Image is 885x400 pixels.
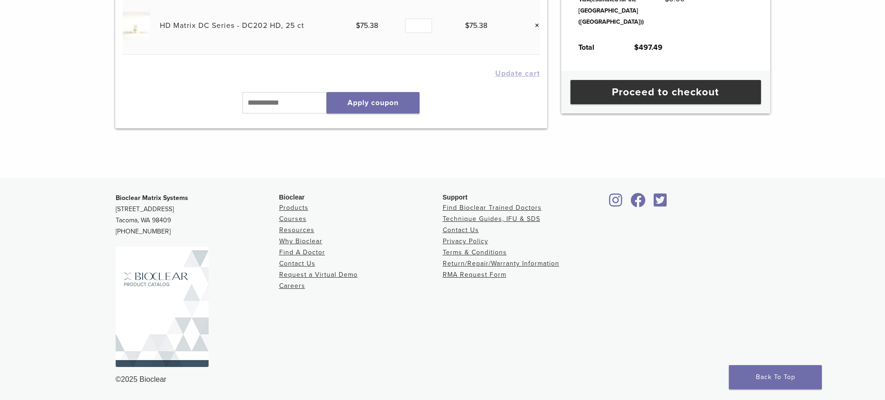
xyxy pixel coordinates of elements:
[495,70,540,77] button: Update cart
[443,260,559,267] a: Return/Repair/Warranty Information
[279,226,315,234] a: Resources
[116,374,770,385] div: ©2025 Bioclear
[729,365,822,389] a: Back To Top
[116,194,188,202] strong: Bioclear Matrix Systems
[279,237,322,245] a: Why Bioclear
[528,20,540,32] a: Remove this item
[279,248,325,256] a: Find A Doctor
[651,199,670,208] a: Bioclear
[570,80,761,104] a: Proceed to checkout
[279,193,305,201] span: Bioclear
[628,199,649,208] a: Bioclear
[443,237,488,245] a: Privacy Policy
[279,282,305,290] a: Careers
[279,204,308,212] a: Products
[279,260,315,267] a: Contact Us
[279,215,307,223] a: Courses
[279,271,358,279] a: Request a Virtual Demo
[327,92,420,113] button: Apply coupon
[634,43,662,52] bdi: 497.49
[606,199,626,208] a: Bioclear
[443,193,468,201] span: Support
[356,21,360,30] span: $
[634,43,639,52] span: $
[443,226,479,234] a: Contact Us
[443,215,540,223] a: Technique Guides, IFU & SDS
[116,193,279,237] p: [STREET_ADDRESS] Tacoma, WA 98409 [PHONE_NUMBER]
[116,247,209,367] img: Bioclear
[123,12,150,39] img: HD Matrix DC Series - DC202 HD, 25 ct
[568,34,624,60] th: Total
[443,248,507,256] a: Terms & Conditions
[465,21,487,30] bdi: 75.38
[160,21,304,30] a: HD Matrix DC Series - DC202 HD, 25 ct
[443,204,542,212] a: Find Bioclear Trained Doctors
[443,271,506,279] a: RMA Request Form
[356,21,378,30] bdi: 75.38
[465,21,469,30] span: $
